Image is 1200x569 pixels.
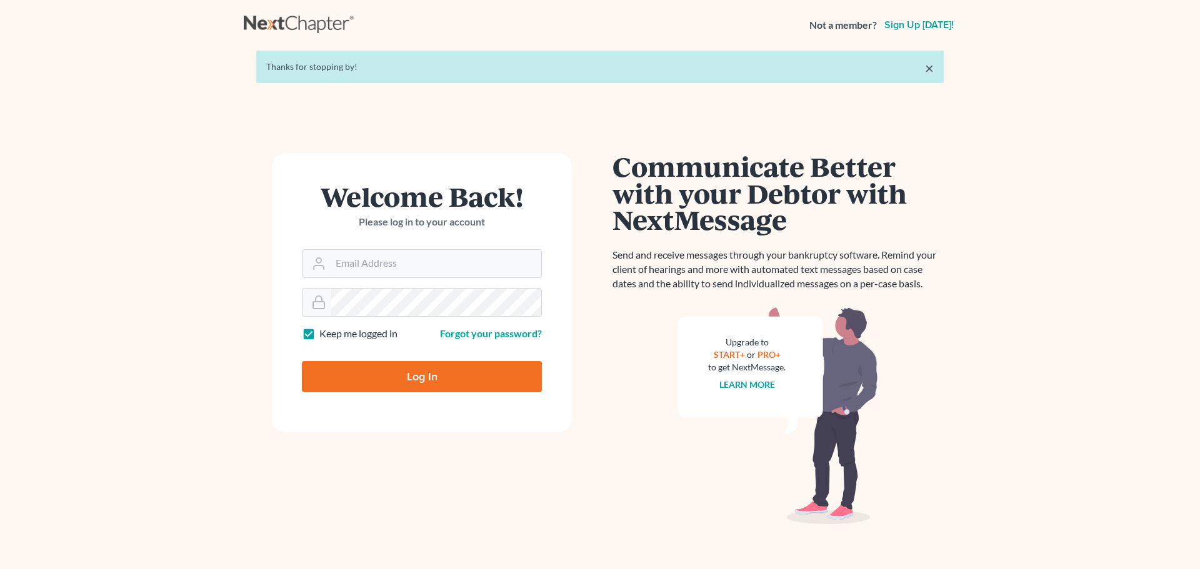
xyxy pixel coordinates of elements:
span: or [747,349,756,360]
img: nextmessage_bg-59042aed3d76b12b5cd301f8e5b87938c9018125f34e5fa2b7a6b67550977c72.svg [678,306,878,525]
h1: Communicate Better with your Debtor with NextMessage [612,153,944,233]
a: × [925,61,934,76]
div: Upgrade to [708,336,786,349]
div: Thanks for stopping by! [266,61,934,73]
a: Sign up [DATE]! [882,20,956,30]
a: Forgot your password? [440,327,542,339]
strong: Not a member? [809,18,877,32]
p: Please log in to your account [302,215,542,229]
a: Learn more [719,379,775,390]
div: to get NextMessage. [708,361,786,374]
label: Keep me logged in [319,327,397,341]
input: Log In [302,361,542,392]
a: START+ [714,349,745,360]
input: Email Address [331,250,541,277]
p: Send and receive messages through your bankruptcy software. Remind your client of hearings and mo... [612,248,944,291]
h1: Welcome Back! [302,183,542,210]
a: PRO+ [757,349,781,360]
